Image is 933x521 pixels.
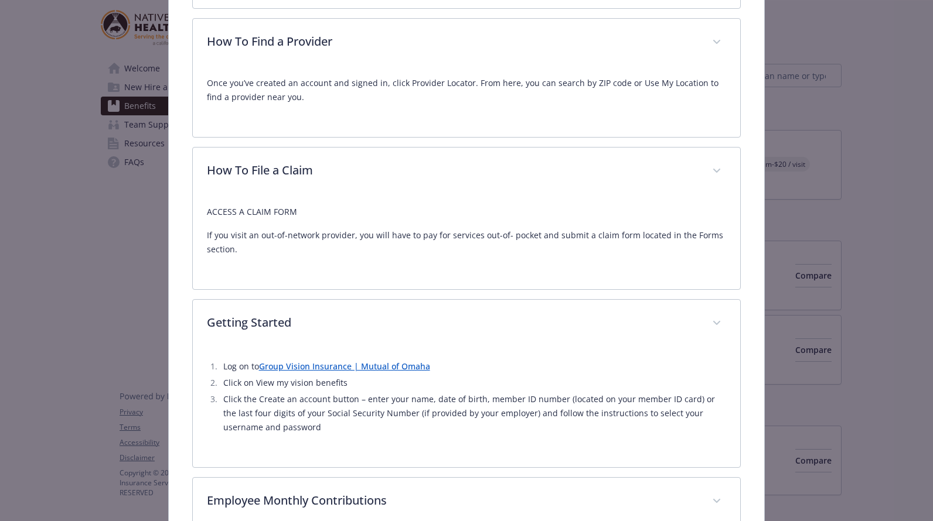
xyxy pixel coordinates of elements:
[207,76,727,104] p: Once you’ve created an account and signed in, click Provider Locator. From here, you can search b...
[207,33,699,50] p: How To Find a Provider
[193,148,741,196] div: How To File a Claim
[207,228,727,256] p: If you visit an out-of-network provider, you will have to pay for services out-of- pocket and sub...
[193,196,741,289] div: How To File a Claim
[207,314,699,331] p: Getting Started
[193,300,741,348] div: Getting Started
[207,492,699,509] p: Employee Monthly Contributions
[193,67,741,137] div: How To Find a Provider
[207,205,727,219] p: ACCESS A CLAIM FORM
[220,376,727,390] li: Click on View my vision benefits
[193,348,741,467] div: Getting Started
[259,361,430,372] a: Group Vision Insurance | Mutual of Omaha
[220,359,727,373] li: Log on to
[193,19,741,67] div: How To Find a Provider
[207,162,699,179] p: How To File a Claim
[220,392,727,434] li: Click the Create an account button – enter your name, date of birth, member ID number (located on...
